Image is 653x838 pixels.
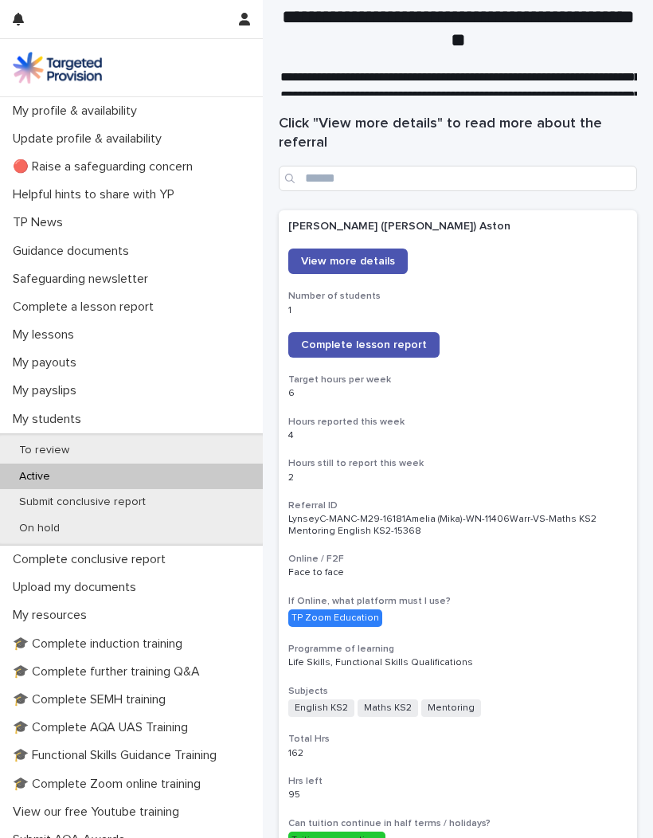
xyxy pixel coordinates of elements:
[6,636,195,652] p: 🎓 Complete induction training
[6,300,166,315] p: Complete a lesson report
[6,692,178,707] p: 🎓 Complete SEMH training
[288,567,628,578] p: Face to face
[6,720,201,735] p: 🎓 Complete AQA UAS Training
[288,388,628,399] p: 6
[288,416,628,429] h3: Hours reported this week
[288,643,628,656] h3: Programme of learning
[288,817,628,830] h3: Can tuition continue in half terms / holidays?
[6,580,149,595] p: Upload my documents
[288,305,628,316] p: 1
[6,355,89,370] p: My payouts
[288,249,408,274] a: View more details
[358,699,418,717] span: Maths KS2
[6,327,87,343] p: My lessons
[6,131,174,147] p: Update profile & availability
[288,220,628,233] p: [PERSON_NAME] ([PERSON_NAME]) Aston
[288,775,628,788] h3: Hrs left
[288,595,628,608] h3: If Online, what platform must I use?
[279,115,637,153] h1: Click "View more details" to read more about the referral
[6,664,213,679] p: 🎓 Complete further training Q&A
[421,699,481,717] span: Mentoring
[288,733,628,746] h3: Total Hrs
[6,272,161,287] p: Safeguarding newsletter
[6,608,100,623] p: My resources
[288,472,628,484] p: 2
[6,187,187,202] p: Helpful hints to share with YP
[6,522,72,535] p: On hold
[6,412,94,427] p: My students
[288,789,628,801] p: 95
[288,685,628,698] h3: Subjects
[6,777,213,792] p: 🎓 Complete Zoom online training
[288,430,628,441] p: 4
[288,514,628,537] p: LynseyC-MANC-M29-16181Amelia (Mika)-WN-11406Warr-VS-Maths KS2 Mentoring English KS2-15368
[6,444,82,457] p: To review
[288,553,628,566] h3: Online / F2F
[6,244,142,259] p: Guidance documents
[288,290,628,303] h3: Number of students
[6,104,150,119] p: My profile & availability
[288,748,628,759] p: 162
[6,748,229,763] p: 🎓 Functional Skills Guidance Training
[279,166,637,191] input: Search
[288,332,440,358] a: Complete lesson report
[6,805,192,820] p: View our free Youtube training
[301,256,395,267] span: View more details
[288,699,354,717] span: English KS2
[13,52,102,84] img: M5nRWzHhSzIhMunXDL62
[288,374,628,386] h3: Target hours per week
[301,339,427,350] span: Complete lesson report
[6,552,178,567] p: Complete conclusive report
[288,457,628,470] h3: Hours still to report this week
[6,470,63,484] p: Active
[6,159,205,174] p: 🔴 Raise a safeguarding concern
[6,215,76,230] p: TP News
[288,609,382,627] div: TP Zoom Education
[6,383,89,398] p: My payslips
[288,499,628,512] h3: Referral ID
[6,495,158,509] p: Submit conclusive report
[288,657,628,668] p: Life Skills, Functional Skills Qualifications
